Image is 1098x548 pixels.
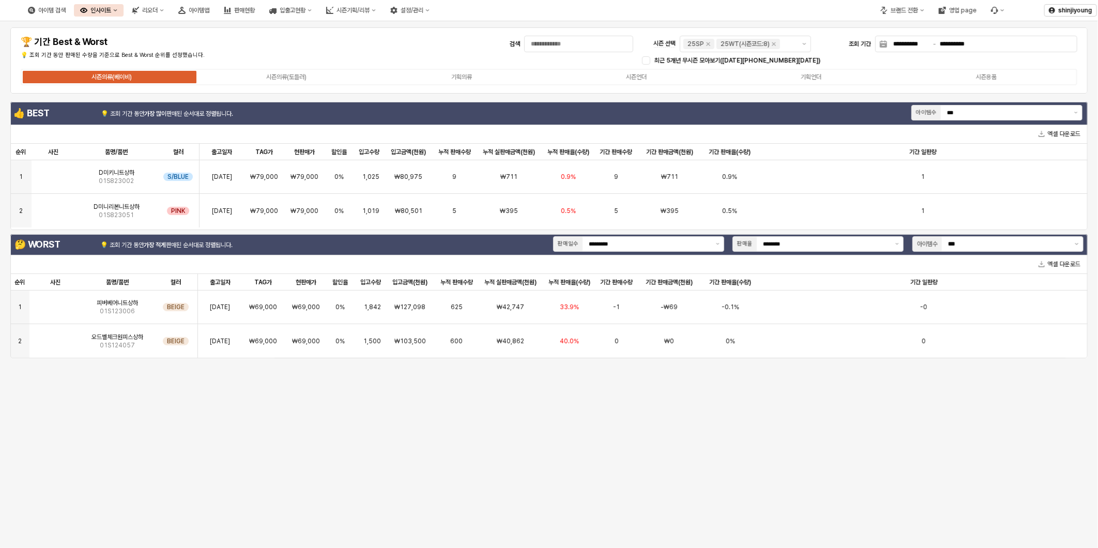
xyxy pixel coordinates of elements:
[292,303,320,311] span: ₩69,000
[374,72,549,82] label: 기획의류
[14,278,25,286] span: 순위
[218,4,261,17] button: 판매현황
[1034,258,1085,270] button: 엑셀 다운로드
[613,303,620,311] span: -1
[933,4,983,17] div: 영업 page
[600,278,633,286] span: 기간 판매수량
[199,72,374,82] label: 시즌의류(토들러)
[144,110,155,117] strong: 가장
[99,211,134,219] span: 01S823051
[483,148,535,156] span: 누적 실판매금액(천원)
[210,303,230,311] span: [DATE]
[452,207,456,215] span: 5
[167,337,185,345] span: BEIGE
[392,278,428,286] span: 입고금액(천원)
[91,333,143,341] span: 오드벨체크원피스상하
[254,278,272,286] span: TAG가
[211,148,232,156] span: 출고일자
[106,278,129,286] span: 품명/품번
[126,4,170,17] button: 리오더
[721,39,770,49] div: 25WT(시즌코드:8)
[19,207,23,215] span: 2
[737,239,753,249] div: 판매율
[335,303,345,311] span: 0%
[212,173,232,181] span: [DATE]
[335,337,345,345] span: 0%
[401,7,423,14] div: 설정/관리
[360,278,381,286] span: 입고수량
[13,108,99,118] h4: 👍 BEST
[266,73,307,81] div: 시즌의류(토들러)
[722,303,739,311] span: -0.1%
[101,109,365,118] p: 💡 조회 기간 동안 판매된 순서대로 정렬됩니다.
[50,278,60,286] span: 사진
[362,173,379,181] span: 1,025
[899,72,1074,82] label: 시즌용품
[255,148,273,156] span: TAG가
[212,207,232,215] span: [DATE]
[909,148,937,156] span: 기간 일판량
[600,148,632,156] span: 기간 판매수량
[90,7,111,14] div: 인사이트
[14,239,96,250] h4: 🤔 WORST
[250,207,278,215] span: ₩79,000
[497,337,524,345] span: ₩40,862
[364,303,381,311] span: 1,842
[18,303,22,311] span: 1
[294,148,315,156] span: 현판매가
[172,4,216,17] button: 아이템맵
[646,278,693,286] span: 기간 판매금액(천원)
[100,240,365,250] p: 💡 조회 기간 동안 판매된 순서대로 정렬됩니다.
[661,173,678,181] span: ₩711
[922,337,926,345] span: 0
[874,4,931,17] button: 브랜드 전환
[688,39,704,49] div: 25SP
[16,148,26,156] span: 순위
[210,337,230,345] span: [DATE]
[614,173,618,181] span: 9
[712,237,724,251] button: 제안 사항 표시
[167,303,185,311] span: BEIGE
[920,303,927,311] span: -0
[664,337,674,345] span: ₩0
[156,110,166,117] strong: 많이
[916,108,937,117] div: 아이템수
[334,173,344,181] span: 0%
[394,337,426,345] span: ₩103,500
[654,57,820,64] span: 최근 5개년 무시즌 모아보기([DATE][PHONE_NUMBER][DATE])
[1058,6,1092,14] p: shinjiyoung
[100,341,135,349] span: 01S124057
[1034,128,1085,140] button: 엑셀 다운로드
[334,207,344,215] span: 0%
[94,203,140,211] span: D미니리본니트상하
[917,239,938,249] div: 아이템수
[249,337,277,345] span: ₩69,000
[320,4,382,17] button: 시즌기획/리뷰
[99,169,134,177] span: D미키니트상하
[438,148,471,156] span: 누적 판매수량
[144,241,154,249] strong: 가장
[38,7,66,14] div: 아이템 검색
[548,278,590,286] span: 누적 판매율(수량)
[22,4,72,17] div: 아이템 검색
[798,36,811,52] button: 제안 사항 표시
[709,278,751,286] span: 기간 판매율(수량)
[173,148,184,156] span: 컬러
[1044,4,1097,17] button: shinjiyoung
[560,337,579,345] span: 40.0%
[547,148,589,156] span: 누적 판매율(수량)
[661,303,678,311] span: -₩69
[210,278,231,286] span: 출고일자
[362,207,379,215] span: 1,019
[249,303,277,311] span: ₩69,000
[99,177,134,185] span: 01S823002
[646,148,693,156] span: 기간 판매금액(천원)
[558,239,578,249] div: 판매일수
[384,4,436,17] div: 설정/관리
[500,173,517,181] span: ₩711
[74,4,124,17] div: 인사이트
